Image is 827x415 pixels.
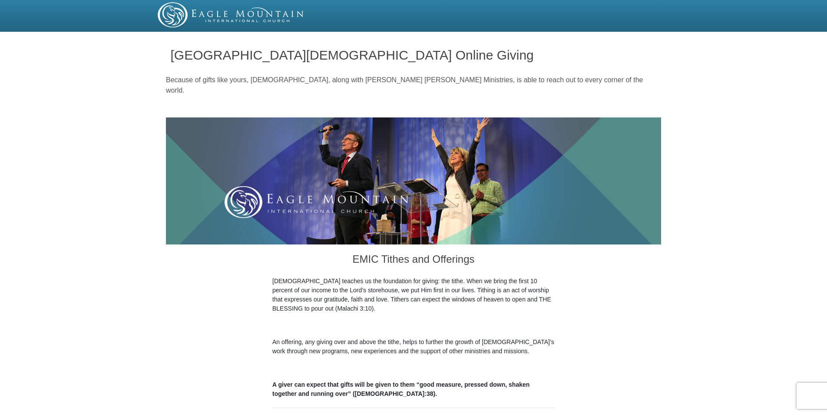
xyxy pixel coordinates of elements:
[166,75,661,96] p: Because of gifts like yours, [DEMOGRAPHIC_DATA], along with [PERSON_NAME] [PERSON_NAME] Ministrie...
[272,338,555,356] p: An offering, any giving over and above the tithe, helps to further the growth of [DEMOGRAPHIC_DAT...
[171,48,657,62] h1: [GEOGRAPHIC_DATA][DEMOGRAPHIC_DATA] Online Giving
[158,2,304,27] img: EMIC
[272,277,555,313] p: [DEMOGRAPHIC_DATA] teaches us the foundation for giving: the tithe. When we bring the first 10 pe...
[272,381,529,397] b: A giver can expect that gifts will be given to them “good measure, pressed down, shaken together ...
[272,244,555,277] h3: EMIC Tithes and Offerings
